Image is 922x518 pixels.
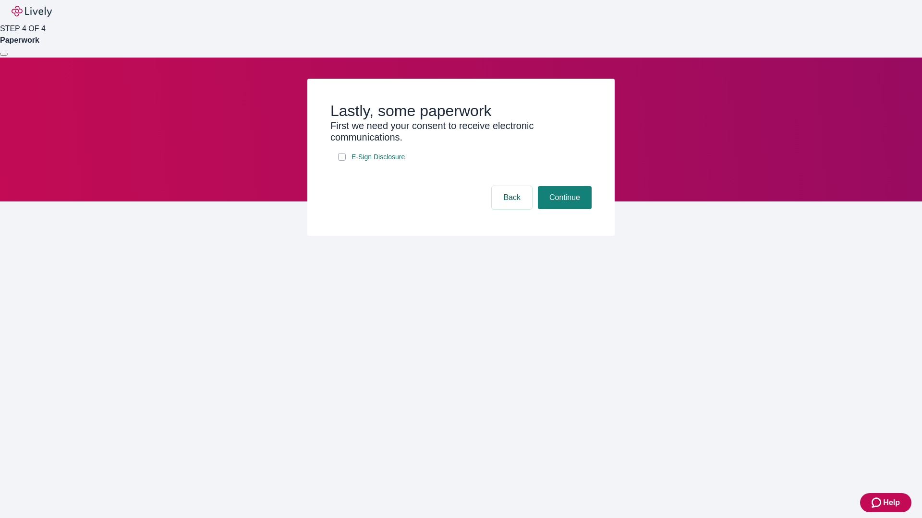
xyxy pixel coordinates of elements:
a: e-sign disclosure document [350,151,407,163]
h3: First we need your consent to receive electronic communications. [330,120,592,143]
span: Help [883,497,900,508]
svg: Zendesk support icon [872,497,883,508]
button: Continue [538,186,592,209]
button: Back [492,186,532,209]
img: Lively [12,6,52,17]
h2: Lastly, some paperwork [330,102,592,120]
span: E-Sign Disclosure [352,152,405,162]
button: Zendesk support iconHelp [860,493,911,512]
